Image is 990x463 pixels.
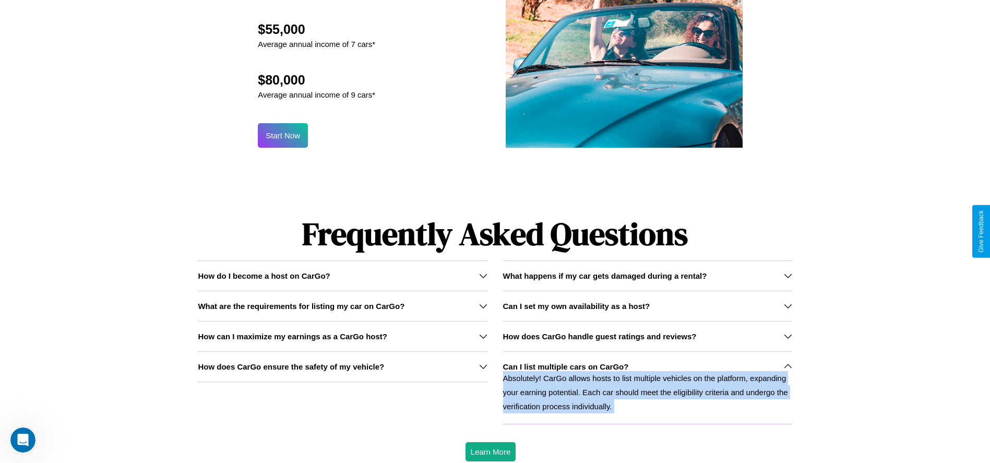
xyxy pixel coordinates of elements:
iframe: Intercom live chat [10,428,35,453]
h3: How does CarGo handle guest ratings and reviews? [503,332,697,341]
h3: Can I list multiple cars on CarGo? [503,362,629,371]
h3: How can I maximize my earnings as a CarGo host? [198,332,387,341]
h3: How does CarGo ensure the safety of my vehicle? [198,362,384,371]
h1: Frequently Asked Questions [198,207,792,260]
p: Absolutely! CarGo allows hosts to list multiple vehicles on the platform, expanding your earning ... [503,371,792,413]
h3: Can I set my own availability as a host? [503,302,650,311]
h3: How do I become a host on CarGo? [198,271,330,280]
p: Average annual income of 9 cars* [258,88,375,102]
h3: What happens if my car gets damaged during a rental? [503,271,707,280]
h2: $80,000 [258,73,375,88]
h2: $55,000 [258,22,375,37]
div: Give Feedback [977,210,985,253]
button: Start Now [258,123,308,148]
h3: What are the requirements for listing my car on CarGo? [198,302,404,311]
button: Learn More [466,442,516,461]
p: Average annual income of 7 cars* [258,37,375,51]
